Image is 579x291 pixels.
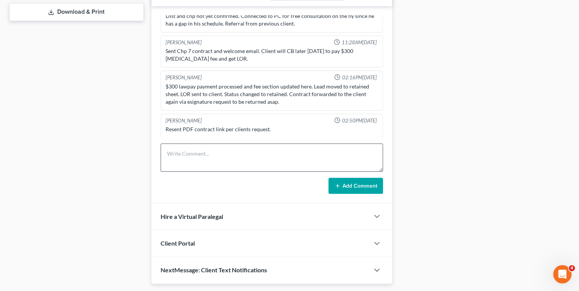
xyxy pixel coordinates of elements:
[569,265,575,271] span: 4
[342,117,376,124] span: 02:50PM[DATE]
[9,3,144,21] a: Download & Print
[161,240,195,247] span: Client Portal
[166,39,202,46] div: [PERSON_NAME]
[166,83,378,106] div: $300 lawpay payment processed and fee section updated here. Lead moved to retained sheet. LOR sen...
[166,47,378,63] div: Sent Chp 7 contract and welcome email. Client will CB later [DATE] to pay $300 [MEDICAL_DATA] fee...
[166,125,378,133] div: Resent PDF contract link per clients request.
[342,74,376,81] span: 02:16PM[DATE]
[161,213,223,220] span: Hire a Virtual Paralegal
[328,178,383,194] button: Add Comment
[341,39,376,46] span: 11:28AM[DATE]
[166,117,202,124] div: [PERSON_NAME]
[553,265,571,283] iframe: Intercom live chat
[166,74,202,81] div: [PERSON_NAME]
[161,266,267,273] span: NextMessage: Client Text Notifications
[166,12,378,27] div: Dist and chp not yet confirmed. Connected to PC for free consultation on the fly since he has a g...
